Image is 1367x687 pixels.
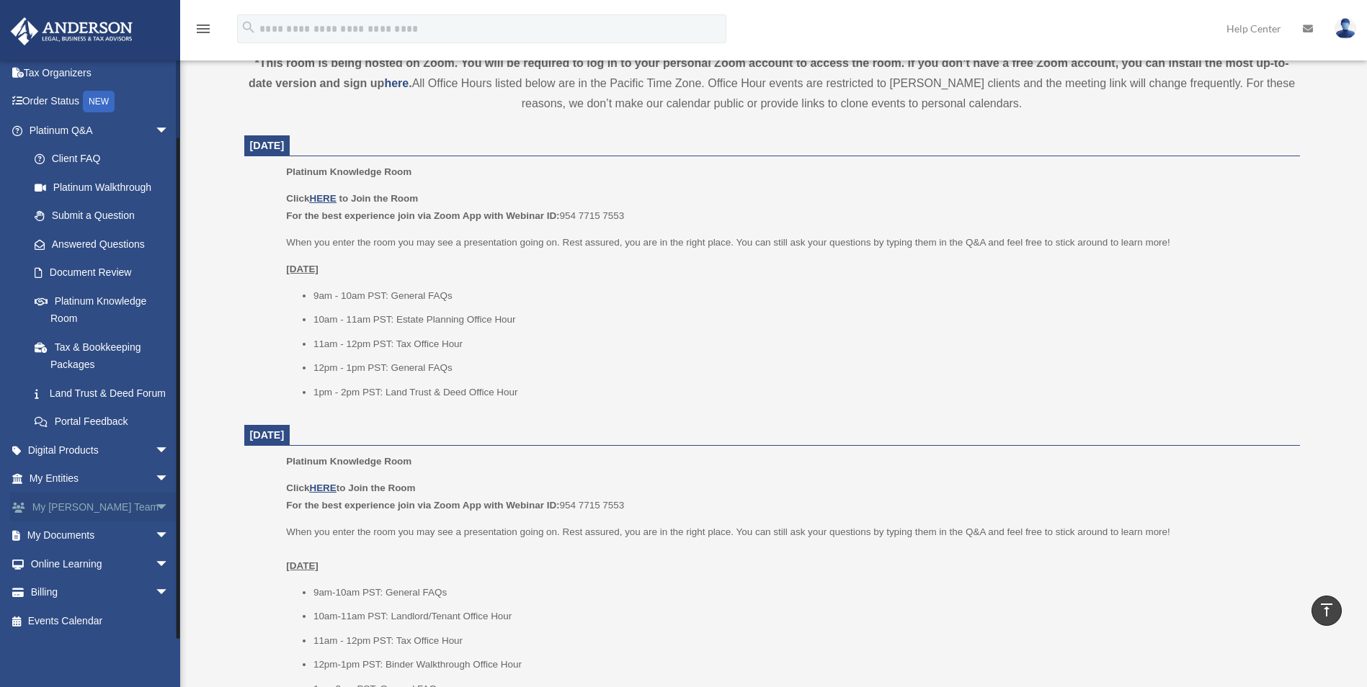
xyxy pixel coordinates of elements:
a: Document Review [20,259,191,287]
li: 1pm - 2pm PST: Land Trust & Deed Office Hour [313,384,1290,401]
a: HERE [309,482,336,493]
p: When you enter the room you may see a presentation going on. Rest assured, you are in the right p... [286,524,1289,575]
strong: *This room is being hosted on Zoom. You will be required to log in to your personal Zoom account ... [249,57,1289,89]
i: vertical_align_top [1318,601,1335,619]
a: My [PERSON_NAME] Teamarrow_drop_down [10,493,191,521]
a: Digital Productsarrow_drop_down [10,436,191,464]
a: Billingarrow_drop_down [10,578,191,607]
span: arrow_drop_down [155,549,184,579]
p: 954 7715 7553 [286,190,1289,224]
span: arrow_drop_down [155,493,184,522]
div: All Office Hours listed below are in the Pacific Time Zone. Office Hour events are restricted to ... [244,53,1300,114]
a: Client FAQ [20,145,191,174]
b: Click [286,193,339,204]
a: vertical_align_top [1312,596,1342,626]
p: 954 7715 7553 [286,480,1289,513]
li: 12pm-1pm PST: Binder Walkthrough Office Hour [313,656,1290,673]
u: [DATE] [286,560,319,571]
img: Anderson Advisors Platinum Portal [6,17,137,45]
strong: . [409,77,411,89]
span: Platinum Knowledge Room [286,166,411,177]
a: My Entitiesarrow_drop_down [10,464,191,493]
li: 10am-11am PST: Landlord/Tenant Office Hour [313,608,1290,625]
a: Tax Organizers [10,58,191,87]
a: Tax & Bookkeeping Packages [20,333,191,379]
a: Platinum Knowledge Room [20,287,184,333]
p: When you enter the room you may see a presentation going on. Rest assured, you are in the right p... [286,234,1289,251]
li: 11am - 12pm PST: Tax Office Hour [313,632,1290,650]
span: arrow_drop_down [155,116,184,145]
b: Click to Join the Room [286,482,415,493]
a: Submit a Question [20,202,191,230]
li: 12pm - 1pm PST: General FAQs [313,359,1290,377]
span: arrow_drop_down [155,436,184,465]
a: Order StatusNEW [10,87,191,117]
div: NEW [83,91,115,112]
u: [DATE] [286,264,319,274]
a: HERE [309,193,336,204]
span: arrow_drop_down [155,578,184,608]
a: Platinum Walkthrough [20,173,191,202]
a: Online Learningarrow_drop_down [10,549,191,578]
a: here [384,77,409,89]
a: Land Trust & Deed Forum [20,379,191,408]
a: Portal Feedback [20,408,191,436]
i: menu [195,20,212,37]
a: Events Calendar [10,606,191,635]
a: Platinum Q&Aarrow_drop_down [10,116,191,145]
b: to Join the Room [339,193,419,204]
span: Platinum Knowledge Room [286,456,411,467]
b: For the best experience join via Zoom App with Webinar ID: [286,210,559,221]
i: search [241,19,257,35]
li: 9am-10am PST: General FAQs [313,584,1290,601]
img: User Pic [1335,18,1356,39]
a: menu [195,25,212,37]
li: 11am - 12pm PST: Tax Office Hour [313,336,1290,353]
li: 10am - 11am PST: Estate Planning Office Hour [313,311,1290,328]
span: [DATE] [250,429,285,441]
span: arrow_drop_down [155,464,184,494]
span: arrow_drop_down [155,521,184,551]
li: 9am - 10am PST: General FAQs [313,287,1290,305]
b: For the best experience join via Zoom App with Webinar ID: [286,500,559,511]
a: Answered Questions [20,230,191,259]
span: [DATE] [250,140,285,151]
a: My Documentsarrow_drop_down [10,521,191,550]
